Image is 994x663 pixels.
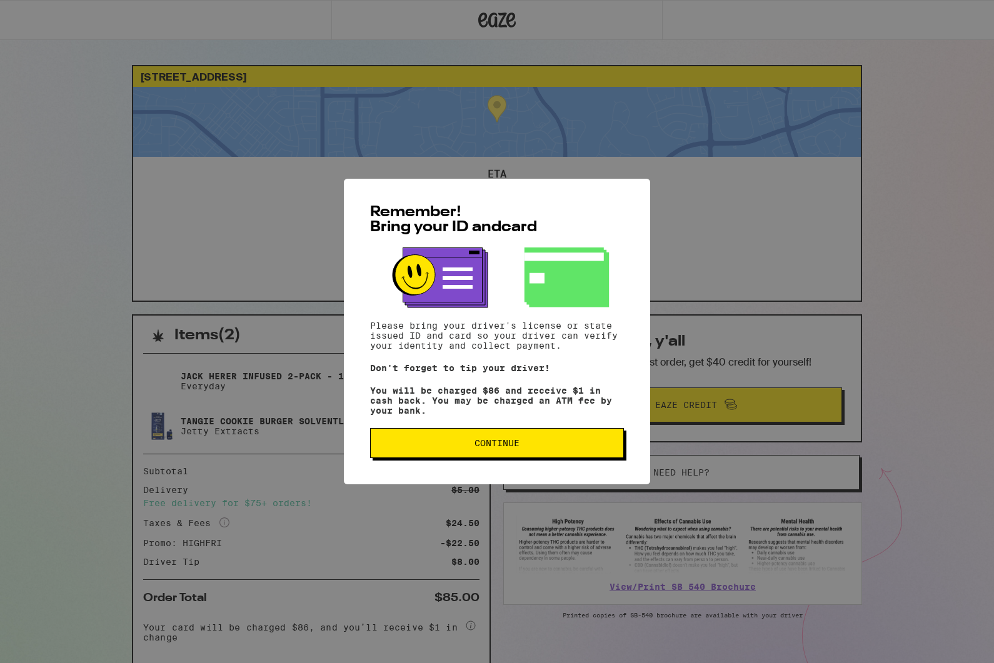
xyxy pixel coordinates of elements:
p: Please bring your driver's license or state issued ID and card so your driver can verify your ide... [370,321,624,351]
span: Remember! Bring your ID and card [370,205,537,235]
p: Don't forget to tip your driver! [370,363,624,373]
button: Continue [370,428,624,458]
span: Continue [474,439,520,447]
p: You will be charged $86 and receive $1 in cash back. You may be charged an ATM fee by your bank. [370,386,624,416]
